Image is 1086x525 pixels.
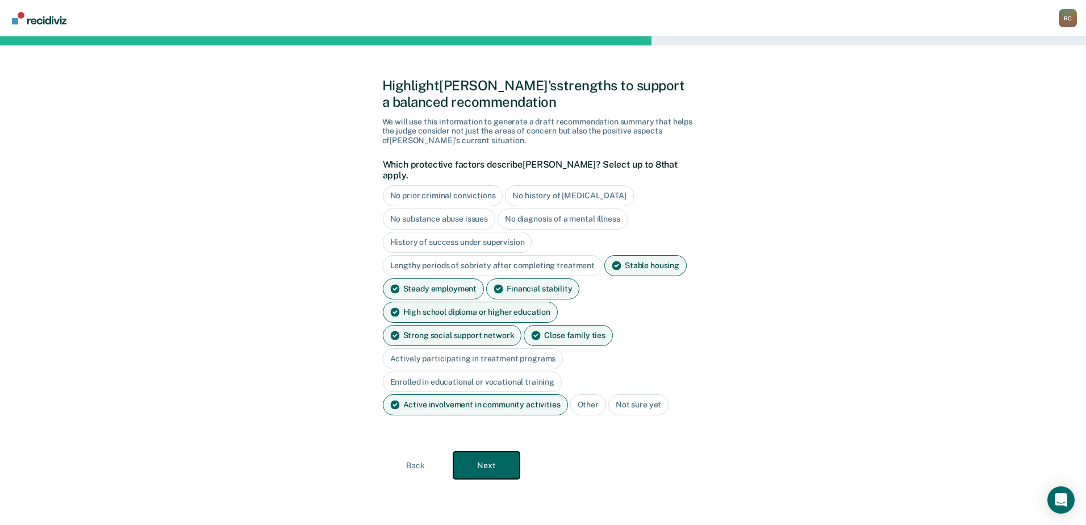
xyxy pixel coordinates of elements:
div: No prior criminal convictions [383,185,503,206]
div: R C [1059,9,1077,27]
label: Which protective factors describe [PERSON_NAME] ? Select up to 8 that apply. [383,159,698,181]
div: Other [570,394,606,415]
img: Recidiviz [12,12,66,24]
button: Next [453,452,520,479]
div: High school diploma or higher education [383,302,558,323]
div: Actively participating in treatment programs [383,348,563,369]
div: Lengthy periods of sobriety after completing treatment [383,255,602,276]
div: Financial stability [486,278,579,299]
div: Active involvement in community activities [383,394,568,415]
div: Stable housing [604,255,687,276]
div: We will use this information to generate a draft recommendation summary that helps the judge cons... [382,117,704,145]
div: Enrolled in educational or vocational training [383,372,562,393]
div: Strong social support network [383,325,522,346]
div: Not sure yet [608,394,669,415]
div: Steady employment [383,278,484,299]
div: No substance abuse issues [383,209,496,230]
div: No diagnosis of a mental illness [498,209,628,230]
div: Open Intercom Messenger [1047,486,1075,514]
div: No history of [MEDICAL_DATA] [505,185,633,206]
div: Close family ties [524,325,613,346]
div: Highlight [PERSON_NAME]'s strengths to support a balanced recommendation [382,77,704,110]
div: History of success under supervision [383,232,532,253]
button: Back [382,452,449,479]
button: Profile dropdown button [1059,9,1077,27]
